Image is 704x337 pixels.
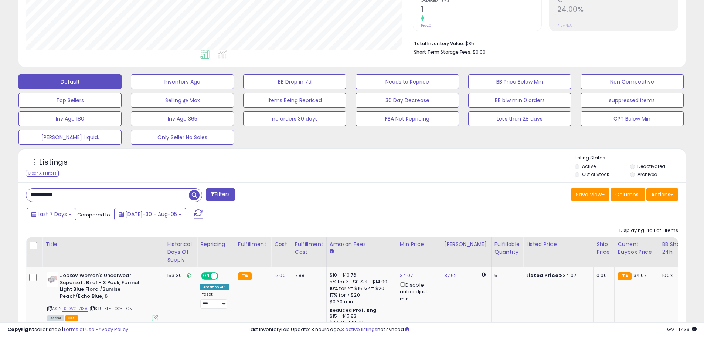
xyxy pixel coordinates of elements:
[238,272,252,280] small: FBA
[330,279,391,285] div: 5% for >= $0 & <= $14.99
[47,272,158,320] div: ASIN:
[7,326,34,333] strong: Copyright
[468,74,571,89] button: BB Price Below Min
[356,74,459,89] button: Needs to Reprice
[330,313,391,320] div: $15 - $15.83
[633,272,647,279] span: 34.07
[89,306,132,311] span: | SKU: KF-ILOG-E1CN
[167,272,191,279] div: 153.30
[582,171,609,178] label: Out of Stock
[596,240,611,256] div: Ship Price
[330,299,391,305] div: $0.30 min
[200,292,229,309] div: Preset:
[637,163,665,169] label: Deactivated
[47,272,58,287] img: 31Kk20wW-UL._SL40_.jpg
[662,272,686,279] div: 100%
[421,23,431,28] small: Prev: 0
[125,210,177,218] span: [DATE]-30 - Aug-05
[131,130,234,145] button: Only Seller No Sales
[494,240,520,256] div: Fulfillable Quantity
[131,93,234,108] button: Selling @ Max
[243,74,346,89] button: BB Drop in 7d
[330,248,334,255] small: Amazon Fees.
[662,240,689,256] div: BB Share 24h.
[618,272,631,280] small: FBA
[557,5,678,15] h2: 24.00%
[238,240,268,248] div: Fulfillment
[131,111,234,126] button: Inv Age 365
[421,5,541,15] h2: 1
[200,284,229,290] div: Amazon AI *
[18,93,122,108] button: Top Sellers
[414,40,464,47] b: Total Inventory Value:
[39,157,68,168] h5: Listings
[341,326,377,333] a: 3 active listings
[45,240,161,248] div: Title
[414,38,673,47] li: $85
[581,74,684,89] button: Non Competitive
[243,111,346,126] button: no orders 30 days
[62,306,88,312] a: B0DVGF71X8
[330,292,391,299] div: 17% for > $20
[330,320,391,326] div: $20.01 - $21.68
[274,272,286,279] a: 17.00
[468,93,571,108] button: BB blw min 0 orders
[206,188,235,201] button: Filters
[526,240,590,248] div: Listed Price
[400,272,413,279] a: 34.07
[582,163,596,169] label: Active
[571,188,609,201] button: Save View
[400,281,435,302] div: Disable auto adjust min
[526,272,588,279] div: $34.07
[27,208,76,220] button: Last 7 Days
[295,272,321,279] div: 7.88
[330,307,378,313] b: Reduced Prof. Rng.
[356,93,459,108] button: 30 Day Decrease
[47,315,64,321] span: All listings currently available for purchase on Amazon
[60,272,150,301] b: Jockey Women's Underwear Supersoft Brief - 3 Pack, Formal Light Blue Floral/Sunrise Peach/Echo Bl...
[557,23,572,28] small: Prev: N/A
[581,111,684,126] button: CPT Below Min
[167,240,194,264] div: Historical Days Of Supply
[249,326,697,333] div: Last InventoryLab Update: 3 hours ago, not synced.
[96,326,128,333] a: Privacy Policy
[77,211,111,218] span: Compared to:
[667,326,697,333] span: 2025-08-13 17:39 GMT
[444,272,457,279] a: 37.62
[596,272,609,279] div: 0.00
[330,240,394,248] div: Amazon Fees
[356,111,459,126] button: FBA Not Repricing
[243,93,346,108] button: Items Being Repriced
[18,111,122,126] button: Inv Age 180
[526,272,560,279] b: Listed Price:
[619,227,678,234] div: Displaying 1 to 1 of 1 items
[38,210,67,218] span: Last 7 Days
[494,272,517,279] div: 5
[330,272,391,279] div: $10 - $10.76
[202,273,211,279] span: ON
[131,74,234,89] button: Inventory Age
[581,93,684,108] button: suppressed items
[637,171,657,178] label: Archived
[646,188,678,201] button: Actions
[473,48,486,55] span: $0.00
[330,285,391,292] div: 10% for >= $15 & <= $20
[65,315,78,321] span: FBA
[26,170,59,177] div: Clear All Filters
[114,208,186,220] button: [DATE]-30 - Aug-05
[575,155,686,162] p: Listing States:
[7,326,128,333] div: seller snap | |
[217,273,229,279] span: OFF
[295,240,323,256] div: Fulfillment Cost
[400,240,438,248] div: Min Price
[468,111,571,126] button: Less than 28 days
[18,130,122,145] button: [PERSON_NAME] Liquid.
[618,240,656,256] div: Current Buybox Price
[200,240,232,248] div: Repricing
[615,191,639,198] span: Columns
[444,240,488,248] div: [PERSON_NAME]
[18,74,122,89] button: Default
[611,188,645,201] button: Columns
[63,326,95,333] a: Terms of Use
[414,49,472,55] b: Short Term Storage Fees:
